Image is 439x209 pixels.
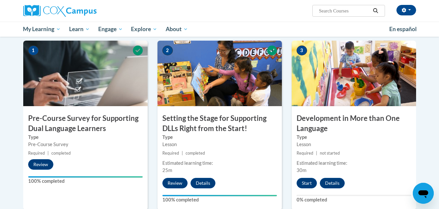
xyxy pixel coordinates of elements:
[19,22,65,37] a: My Learning
[23,25,61,33] span: My Learning
[297,196,411,203] label: 0% completed
[292,113,416,134] h3: Development in More than One Language
[396,5,416,15] button: Account Settings
[28,151,45,156] span: Required
[162,134,277,141] label: Type
[162,141,277,148] div: Lesson
[69,25,90,33] span: Learn
[23,113,148,134] h3: Pre-Course Survey for Supporting Dual Language Learners
[51,151,71,156] span: completed
[162,196,277,203] label: 100% completed
[186,151,205,156] span: completed
[131,25,157,33] span: Explore
[162,167,172,173] span: 25m
[182,151,183,156] span: |
[28,141,143,148] div: Pre-Course Survey
[28,178,143,185] label: 100% completed
[385,22,421,36] a: En español
[157,113,282,134] h3: Setting the Stage for Supporting DLLs Right from the Start!
[13,22,426,37] div: Main menu
[162,178,188,188] button: Review
[316,151,317,156] span: |
[23,5,97,17] img: Cox Campus
[292,41,416,106] img: Course Image
[297,160,411,167] div: Estimated learning time:
[94,22,127,37] a: Engage
[162,46,173,55] span: 2
[28,176,143,178] div: Your progress
[28,134,143,141] label: Type
[162,151,179,156] span: Required
[297,141,411,148] div: Lesson
[297,151,313,156] span: Required
[157,41,282,106] img: Course Image
[98,25,123,33] span: Engage
[47,151,49,156] span: |
[389,26,417,32] span: En español
[23,5,148,17] a: Cox Campus
[166,25,188,33] span: About
[318,7,371,15] input: Search Courses
[162,160,277,167] div: Estimated learning time:
[413,183,434,204] iframe: Button to launch messaging window
[28,46,39,55] span: 1
[127,22,161,37] a: Explore
[161,22,192,37] a: About
[297,46,307,55] span: 3
[23,41,148,106] img: Course Image
[65,22,94,37] a: Learn
[371,7,380,15] button: Search
[191,178,215,188] button: Details
[28,159,53,170] button: Review
[297,178,317,188] button: Start
[297,167,306,173] span: 30m
[297,134,411,141] label: Type
[162,195,277,196] div: Your progress
[320,178,345,188] button: Details
[320,151,340,156] span: not started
